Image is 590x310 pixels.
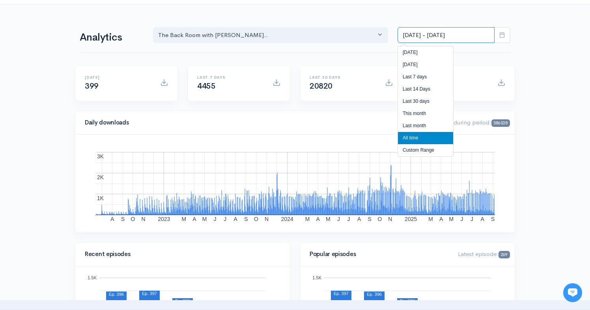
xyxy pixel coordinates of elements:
[197,75,263,80] h6: Last 7 days
[398,144,453,156] li: Custom Range
[110,216,114,222] text: A
[12,38,146,51] h1: Hi 👋
[398,108,453,120] li: This month
[244,216,248,222] text: S
[80,32,144,43] h1: Analytics
[398,120,453,132] li: Last month
[153,27,388,43] button: The Back Room with Andy O...
[398,83,453,95] li: Last 14 Days
[499,251,510,258] span: 269
[398,27,495,43] input: analytics date range selector
[97,195,104,201] text: 1K
[85,81,99,91] span: 399
[234,216,238,222] text: A
[85,119,412,126] h4: Daily downloads
[310,75,375,80] h6: Last 30 days
[312,275,321,280] text: 1.5K
[347,216,350,222] text: J
[23,148,141,164] input: Search articles
[121,216,125,222] text: S
[471,216,473,222] text: J
[254,216,258,222] text: O
[458,250,510,258] span: Latest episode:
[388,216,392,222] text: N
[367,292,382,297] text: Ep. 396
[326,216,330,222] text: M
[421,119,510,126] span: Downloads during period:
[449,216,454,222] text: M
[460,216,463,222] text: J
[97,153,104,160] text: 3K
[141,216,145,222] text: N
[422,75,488,80] h6: All time
[305,216,310,222] text: M
[12,104,146,120] button: New conversation
[398,46,453,59] li: [DATE]
[316,216,320,222] text: A
[142,291,157,296] text: Ep. 397
[310,81,332,91] span: 20820
[181,216,186,222] text: M
[224,216,226,222] text: J
[11,135,147,145] p: Find an answer quickly
[192,216,196,222] text: A
[405,216,417,222] text: 2025
[281,216,293,222] text: 2024
[398,95,453,108] li: Last 30 days
[51,109,95,115] span: New conversation
[357,216,361,222] text: A
[439,216,443,222] text: A
[265,216,269,222] text: N
[202,216,207,222] text: M
[334,291,349,296] text: Ep. 397
[158,31,376,40] div: The Back Room with [PERSON_NAME]..
[400,299,415,303] text: Ep. 398
[377,216,382,222] text: O
[97,174,104,180] text: 2K
[85,144,505,223] svg: A chart.
[398,132,453,144] li: All time
[337,216,340,222] text: J
[131,216,135,222] text: O
[214,216,217,222] text: J
[175,299,190,303] text: Ep. 398
[491,119,510,127] span: 586038
[563,283,582,302] iframe: gist-messenger-bubble-iframe
[85,251,276,258] h4: Recent episodes
[12,52,146,90] h2: Just let us know if you need anything and we'll be happy to help! 🙂
[480,216,484,222] text: A
[158,216,170,222] text: 2023
[197,81,215,91] span: 4455
[428,216,433,222] text: M
[368,216,372,222] text: S
[310,251,448,258] h4: Popular episodes
[85,75,151,80] h6: [DATE]
[109,292,124,297] text: Ep. 396
[88,275,97,280] text: 1.5K
[398,71,453,83] li: Last 7 days
[491,216,495,222] text: S
[398,59,453,71] li: [DATE]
